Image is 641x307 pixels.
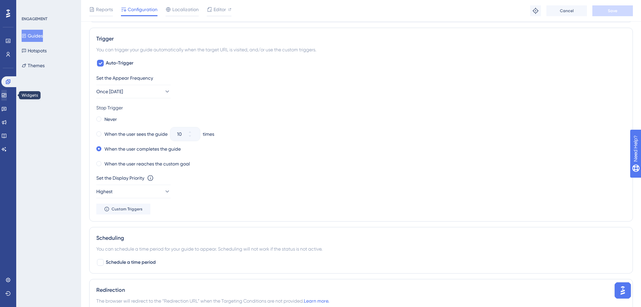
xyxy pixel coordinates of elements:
[16,2,42,10] span: Need Help?
[104,130,168,138] label: When the user sees the guide
[22,16,47,22] div: ENGAGEMENT
[608,8,617,14] span: Save
[96,187,113,196] span: Highest
[203,130,214,138] div: times
[96,104,626,112] div: Stop Trigger
[96,5,113,14] span: Reports
[592,5,633,16] button: Save
[560,8,574,14] span: Cancel
[96,87,123,96] span: Once [DATE]
[22,59,45,72] button: Themes
[104,115,117,123] label: Never
[96,46,626,54] div: You can trigger your guide automatically when the target URL is visited, and/or use the custom tr...
[106,258,156,266] span: Schedule a time period
[96,74,626,82] div: Set the Appear Frequency
[172,5,199,14] span: Localization
[96,35,626,43] div: Trigger
[96,286,626,294] div: Redirection
[96,234,626,242] div: Scheduling
[96,297,329,305] span: The browser will redirect to the “Redirection URL” when the Targeting Conditions are not provided.
[22,30,43,42] button: Guides
[112,206,143,212] span: Custom Triggers
[546,5,587,16] button: Cancel
[304,298,329,304] a: Learn more.
[96,204,150,214] button: Custom Triggers
[96,245,626,253] div: You can schedule a time period for your guide to appear. Scheduling will not work if the status i...
[96,85,171,98] button: Once [DATE]
[104,160,190,168] label: When the user reaches the custom goal
[104,145,181,153] label: When the user completes the guide
[613,280,633,301] iframe: UserGuiding AI Assistant Launcher
[214,5,226,14] span: Editor
[96,174,144,182] div: Set the Display Priority
[128,5,157,14] span: Configuration
[106,59,133,67] span: Auto-Trigger
[96,185,171,198] button: Highest
[22,45,47,57] button: Hotspots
